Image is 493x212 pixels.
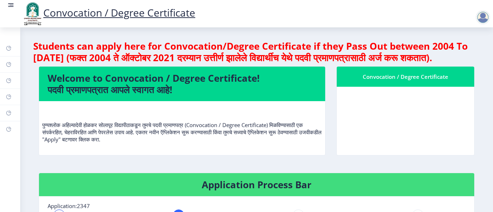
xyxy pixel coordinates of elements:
div: Convocation / Degree Certificate [345,72,466,81]
p: पुण्यश्लोक अहिल्यादेवी होळकर सोलापूर विद्यापीठाकडून तुमचे पदवी प्रमाणपत्र (Convocation / Degree C... [42,107,322,143]
h4: Students can apply here for Convocation/Degree Certificate if they Pass Out between 2004 To [DATE... [33,40,480,63]
h4: Welcome to Convocation / Degree Certificate! पदवी प्रमाणपत्रात आपले स्वागत आहे! [48,72,317,95]
span: Application:2347 [48,202,90,209]
a: Convocation / Degree Certificate [22,6,195,19]
h4: Application Process Bar [48,179,466,190]
img: logo [22,1,43,26]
